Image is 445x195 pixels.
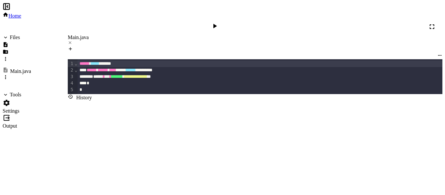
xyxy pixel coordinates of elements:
[10,92,21,98] div: Tools
[3,108,31,114] div: Settings
[10,68,31,74] div: Main.java
[68,61,74,67] div: 1
[3,123,31,129] div: Output
[10,35,20,40] div: Files
[74,61,78,66] span: Fold line
[74,67,78,73] span: Fold line
[68,35,442,40] div: Main.java
[68,80,74,87] div: 4
[68,67,74,74] div: 2
[68,94,92,101] div: History
[68,74,74,80] div: 3
[68,87,74,93] div: 5
[8,13,21,19] span: Home
[3,13,21,19] a: Home
[68,35,442,46] div: Main.java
